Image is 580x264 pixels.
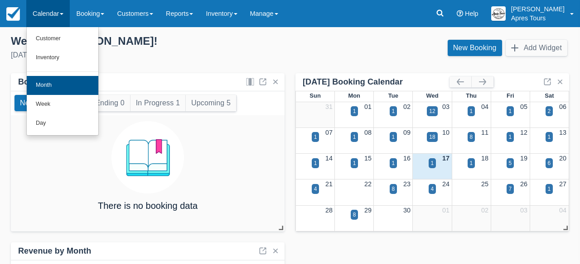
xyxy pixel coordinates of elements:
a: 31 [325,103,333,110]
span: Mon [348,92,360,99]
a: 10 [442,129,449,136]
a: 13 [559,129,566,136]
div: 6 [548,159,551,167]
a: 02 [481,207,488,214]
a: 03 [520,207,527,214]
a: 19 [520,155,527,162]
a: 12 [520,129,527,136]
div: 1 [470,107,473,115]
a: Inventory [27,48,98,67]
span: Sat [545,92,554,99]
span: Thu [466,92,477,99]
span: Help [465,10,478,17]
span: Sun [309,92,320,99]
div: 1 [353,159,356,167]
a: 15 [364,155,372,162]
a: 21 [325,180,333,188]
a: 07 [325,129,333,136]
a: 26 [520,180,527,188]
div: [DATE] [11,50,283,61]
a: 11 [481,129,488,136]
span: Fri [507,92,514,99]
div: [DATE] Booking Calendar [303,77,449,87]
div: 18 [429,133,435,141]
div: 1 [392,159,395,167]
div: 7 [509,185,512,193]
h4: There is no booking data [98,201,198,211]
div: 8 [470,133,473,141]
a: 25 [481,180,488,188]
div: 1 [353,133,356,141]
a: 09 [403,129,411,136]
button: In Progress 1 [130,95,185,111]
a: 29 [364,207,372,214]
a: Day [27,114,98,133]
a: 18 [481,155,488,162]
a: 24 [442,180,449,188]
span: Tue [388,92,398,99]
div: 1 [470,159,473,167]
a: 20 [559,155,566,162]
a: Month [27,76,98,95]
div: 8 [392,185,395,193]
a: 17 [442,155,449,162]
button: New 0 [14,95,46,111]
div: 1 [509,133,512,141]
span: Wed [426,92,438,99]
div: 1 [314,133,317,141]
div: 1 [431,159,434,167]
div: 5 [509,159,512,167]
img: booking.png [111,121,184,193]
a: 02 [403,103,411,110]
button: Upcoming 5 [186,95,236,111]
div: 1 [392,133,395,141]
a: 04 [559,207,566,214]
a: 27 [559,180,566,188]
a: 14 [325,155,333,162]
button: Ending 0 [90,95,130,111]
img: checkfront-main-nav-mini-logo.png [6,7,20,21]
a: 06 [559,103,566,110]
div: 1 [509,107,512,115]
div: 1 [392,107,395,115]
div: Welcome , [PERSON_NAME] ! [11,34,283,48]
a: 04 [481,103,488,110]
a: New Booking [448,40,502,56]
a: Customer [27,29,98,48]
div: 4 [314,185,317,193]
div: 1 [548,133,551,141]
div: 8 [353,211,356,219]
i: Help [457,10,463,17]
button: Add Widget [506,40,567,56]
a: 23 [403,180,411,188]
a: Week [27,95,98,114]
div: 4 [431,185,434,193]
div: 12 [429,107,435,115]
a: 03 [442,103,449,110]
a: 30 [403,207,411,214]
div: 1 [548,185,551,193]
a: 01 [364,103,372,110]
div: Revenue by Month [18,246,91,256]
a: 28 [325,207,333,214]
a: 16 [403,155,411,162]
img: A1 [491,6,506,21]
p: [PERSON_NAME] [511,5,565,14]
div: 2 [548,107,551,115]
ul: Calendar [26,27,99,136]
a: 08 [364,129,372,136]
div: 1 [314,159,317,167]
p: Apres Tours [511,14,565,23]
a: 01 [442,207,449,214]
a: 05 [520,103,527,110]
div: 1 [353,107,356,115]
div: Bookings by Month [18,77,95,87]
a: 22 [364,180,372,188]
